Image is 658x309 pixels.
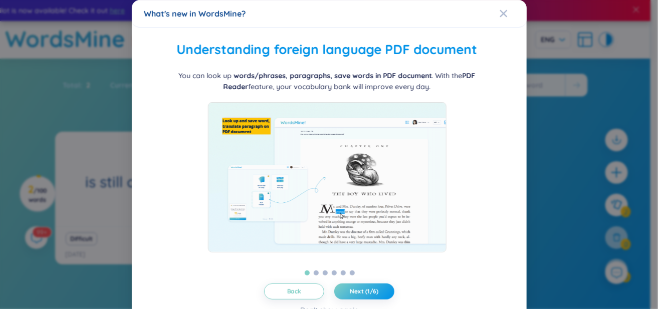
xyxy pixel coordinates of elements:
[349,270,354,275] button: 6
[334,283,394,299] button: Next (1/6)
[350,287,378,295] span: Next (1/6)
[264,283,324,299] button: Back
[313,270,318,275] button: 2
[234,71,432,80] b: words/phrases, paragraphs, save words in PDF document
[322,270,327,275] button: 3
[331,270,336,275] button: 4
[144,8,515,19] div: What's new in WordsMine?
[340,270,345,275] button: 5
[144,40,510,60] h2: Understanding foreign language PDF document
[178,71,476,91] span: You can look up . With the feature, your vocabulary bank will improve every day.
[287,287,301,295] span: Back
[304,270,309,275] button: 1
[223,71,476,91] b: PDF Reader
